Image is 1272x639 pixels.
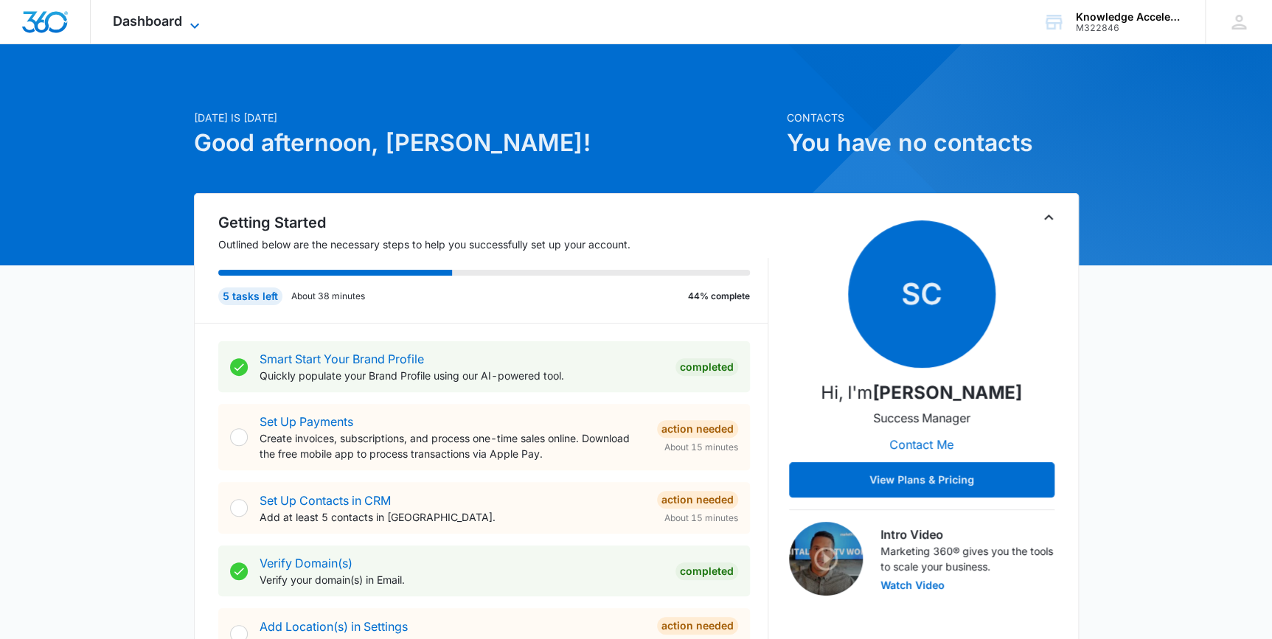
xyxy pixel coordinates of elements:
strong: [PERSON_NAME] [872,382,1022,403]
button: Toggle Collapse [1040,209,1057,226]
a: Add Location(s) in Settings [260,619,408,634]
a: Verify Domain(s) [260,556,352,570]
p: Success Manager [873,409,970,427]
p: Create invoices, subscriptions, and process one-time sales online. Download the free mobile app t... [260,430,645,461]
a: Set Up Contacts in CRM [260,493,391,508]
a: Smart Start Your Brand Profile [260,352,424,366]
p: [DATE] is [DATE] [194,110,778,125]
h2: Getting Started [218,212,768,234]
p: About 38 minutes [291,290,365,303]
p: Add at least 5 contacts in [GEOGRAPHIC_DATA]. [260,509,645,525]
p: Marketing 360® gives you the tools to scale your business. [880,543,1054,574]
div: Completed [675,562,738,580]
div: Completed [675,358,738,376]
p: 44% complete [688,290,750,303]
button: Watch Video [880,580,945,590]
button: View Plans & Pricing [789,462,1054,497]
span: About 15 minutes [664,511,738,525]
div: account id [1076,23,1184,33]
p: Outlined below are the necessary steps to help you successfully set up your account. [218,237,768,252]
img: Intro Video [789,522,863,596]
p: Quickly populate your Brand Profile using our AI-powered tool. [260,368,664,383]
h1: Good afternoon, [PERSON_NAME]! [194,125,778,161]
div: Action Needed [657,617,738,635]
div: Action Needed [657,420,738,438]
span: Dashboard [113,13,182,29]
div: 5 tasks left [218,287,282,305]
p: Contacts [787,110,1079,125]
h1: You have no contacts [787,125,1079,161]
p: Hi, I'm [821,380,1022,406]
p: Verify your domain(s) in Email. [260,572,664,587]
div: Action Needed [657,491,738,509]
a: Set Up Payments [260,414,353,429]
span: About 15 minutes [664,441,738,454]
span: SC [848,220,995,368]
h3: Intro Video [880,525,1054,543]
button: Contact Me [875,427,968,462]
div: account name [1076,11,1184,23]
